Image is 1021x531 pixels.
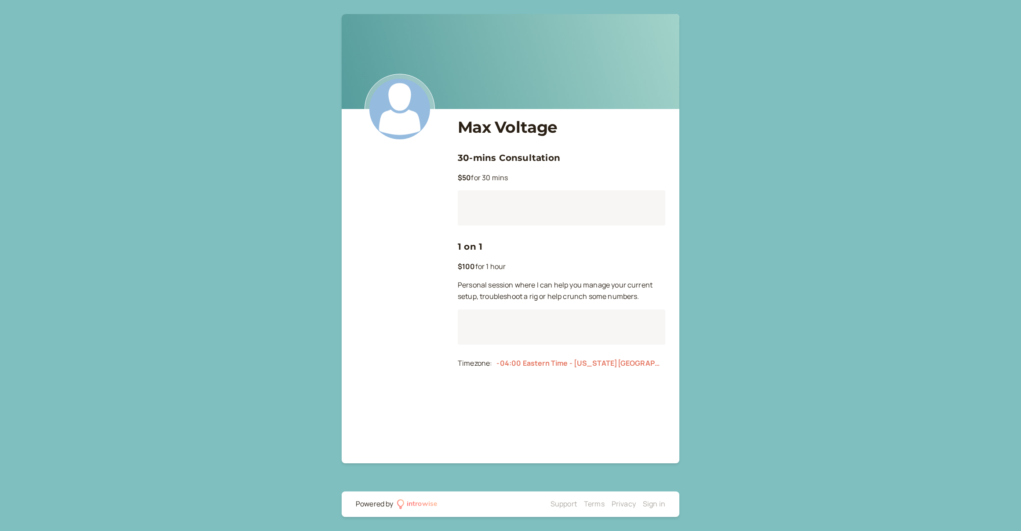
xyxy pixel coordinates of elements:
[458,280,665,302] p: Personal session where I can help you manage your current setup, troubleshoot a rig or help crunc...
[643,499,665,509] a: Sign in
[458,153,560,163] a: 30-mins Consultation
[458,241,482,252] a: 1 on 1
[584,499,605,509] a: Terms
[458,261,665,273] p: for 1 hour
[458,262,475,271] b: $100
[612,499,636,509] a: Privacy
[458,358,492,369] div: Timezone:
[551,499,577,509] a: Support
[458,118,665,137] h1: Max Voltage
[407,498,438,510] div: introwise
[458,173,471,182] b: $50
[356,498,394,510] div: Powered by
[458,172,665,184] p: for 30 mins
[397,498,438,510] a: introwise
